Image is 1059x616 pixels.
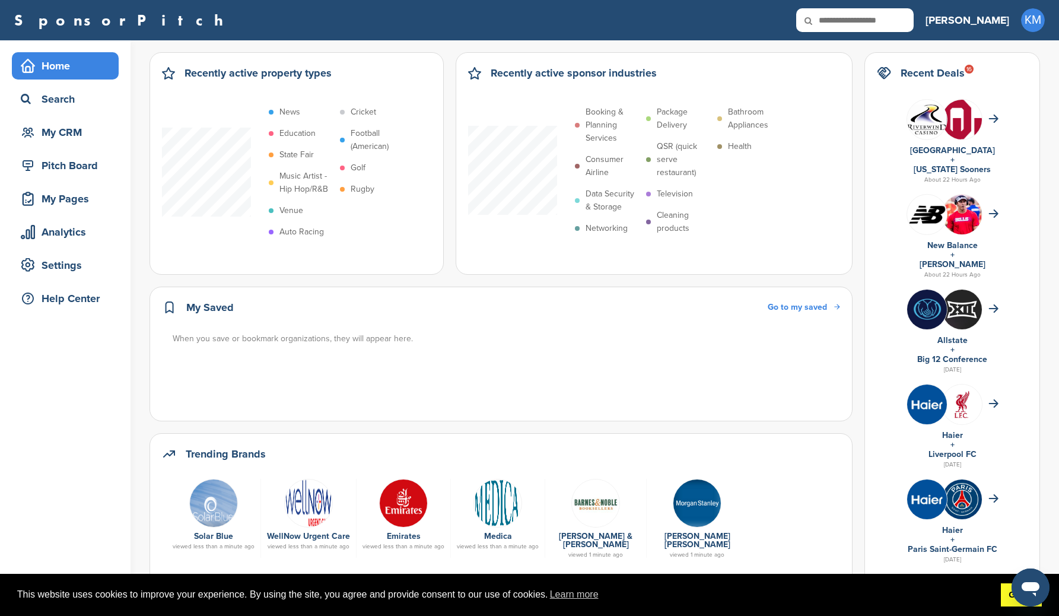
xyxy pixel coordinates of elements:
[387,531,421,541] a: Emirates
[657,188,693,201] p: Television
[1012,569,1050,607] iframe: Button to launch messaging window
[877,269,1028,280] div: About 22 Hours Ago
[942,525,963,535] a: Haier
[571,479,620,528] img: Data
[551,552,640,558] div: viewed 1 minute ago
[12,285,119,312] a: Help Center
[586,188,640,214] p: Data Security & Storage
[586,222,628,235] p: Networking
[279,226,324,239] p: Auto Racing
[877,174,1028,185] div: About 22 Hours Ago
[379,479,428,528] img: 6inooqr 400x400
[942,480,982,519] img: 0x7wxqi8 400x400
[279,127,316,140] p: Education
[186,299,234,316] h2: My Saved
[942,385,982,424] img: Lbdn4 vk 400x400
[17,586,991,604] span: This website uses cookies to improve your experience. By using the site, you agree and provide co...
[12,119,119,146] a: My CRM
[173,332,841,345] div: When you save or bookmark organizations, they will appear here.
[907,480,947,519] img: Fh8myeok 400x400
[279,170,334,196] p: Music Artist - Hip Hop/R&B
[928,449,977,459] a: Liverpool FC
[768,301,840,314] a: Go to my saved
[942,100,982,154] img: Data?1415805766
[18,88,119,110] div: Search
[901,65,965,81] h2: Recent Deals
[586,153,640,179] p: Consumer Airline
[657,209,711,235] p: Cleaning products
[673,479,721,528] img: Open uri20141112 50798 1ca1s4v
[12,252,119,279] a: Settings
[1021,8,1045,32] span: KM
[362,544,444,550] div: viewed less than a minute ago
[284,479,333,528] img: Wellnow urgent care logo.svg
[18,288,119,309] div: Help Center
[12,85,119,113] a: Search
[942,290,982,329] img: M ty7ndp 400x400
[484,531,512,541] a: Medica
[173,479,255,526] a: Open uri20141112 50798 1x5b75z
[926,7,1009,33] a: [PERSON_NAME]
[12,218,119,246] a: Analytics
[877,459,1028,470] div: [DATE]
[908,544,997,554] a: Paris Saint-Germain FC
[267,479,350,526] a: Wellnow urgent care logo.svg
[18,122,119,143] div: My CRM
[186,446,266,462] h2: Trending Brands
[950,155,955,165] a: +
[664,531,730,550] a: [PERSON_NAME] [PERSON_NAME]
[18,188,119,209] div: My Pages
[926,12,1009,28] h3: [PERSON_NAME]
[937,335,968,345] a: Allstate
[950,535,955,545] a: +
[279,106,300,119] p: News
[920,259,985,269] a: [PERSON_NAME]
[18,155,119,176] div: Pitch Board
[950,440,955,450] a: +
[173,544,255,550] div: viewed less than a minute ago
[950,250,955,260] a: +
[551,479,640,526] a: Data
[279,148,314,161] p: State Fair
[914,164,991,174] a: [US_STATE] Sooners
[12,152,119,179] a: Pitch Board
[965,65,974,74] div: 16
[185,65,332,81] h2: Recently active property types
[14,12,231,28] a: SponsorPitch
[728,140,752,153] p: Health
[279,204,303,217] p: Venue
[362,479,444,526] a: 6inooqr 400x400
[18,55,119,77] div: Home
[491,65,657,81] h2: Recently active sponsor industries
[877,364,1028,375] div: [DATE]
[586,106,640,145] p: Booking & Planning Services
[768,302,827,312] span: Go to my saved
[657,140,711,179] p: QSR (quick serve restaurant)
[351,106,376,119] p: Cricket
[473,479,522,528] img: Medica logo r
[548,586,600,604] a: learn more about cookies
[18,221,119,243] div: Analytics
[657,106,711,132] p: Package Delivery
[917,354,987,364] a: Big 12 Conference
[653,552,742,558] div: viewed 1 minute ago
[12,52,119,80] a: Home
[907,290,947,329] img: Bi wggbs 400x400
[877,554,1028,565] div: [DATE]
[910,145,995,155] a: [GEOGRAPHIC_DATA]
[950,345,955,355] a: +
[12,185,119,212] a: My Pages
[267,544,350,550] div: viewed less than a minute ago
[189,479,238,528] img: Open uri20141112 50798 1x5b75z
[18,255,119,276] div: Settings
[457,479,539,526] a: Medica logo r
[1001,583,1042,607] a: dismiss cookie message
[653,479,742,526] a: Open uri20141112 50798 1ca1s4v
[559,531,632,550] a: [PERSON_NAME] & [PERSON_NAME]
[927,240,978,250] a: New Balance
[194,531,233,541] a: Solar Blue
[351,127,405,153] p: Football (American)
[942,195,982,250] img: 220px josh allen
[942,430,963,440] a: Haier
[351,161,365,174] p: Golf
